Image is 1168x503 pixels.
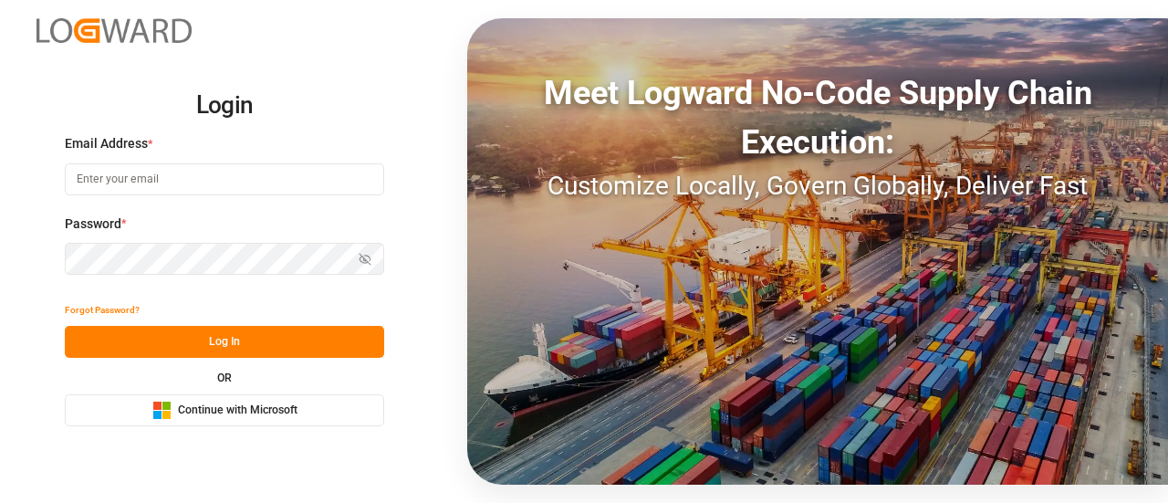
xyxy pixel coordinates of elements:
[65,294,140,326] button: Forgot Password?
[217,372,232,383] small: OR
[65,77,384,135] h2: Login
[65,215,121,234] span: Password
[178,403,297,419] span: Continue with Microsoft
[65,326,384,358] button: Log In
[36,18,192,43] img: Logward_new_orange.png
[467,68,1168,167] div: Meet Logward No-Code Supply Chain Execution:
[65,163,384,195] input: Enter your email
[467,167,1168,205] div: Customize Locally, Govern Globally, Deliver Fast
[65,134,148,153] span: Email Address
[65,394,384,426] button: Continue with Microsoft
